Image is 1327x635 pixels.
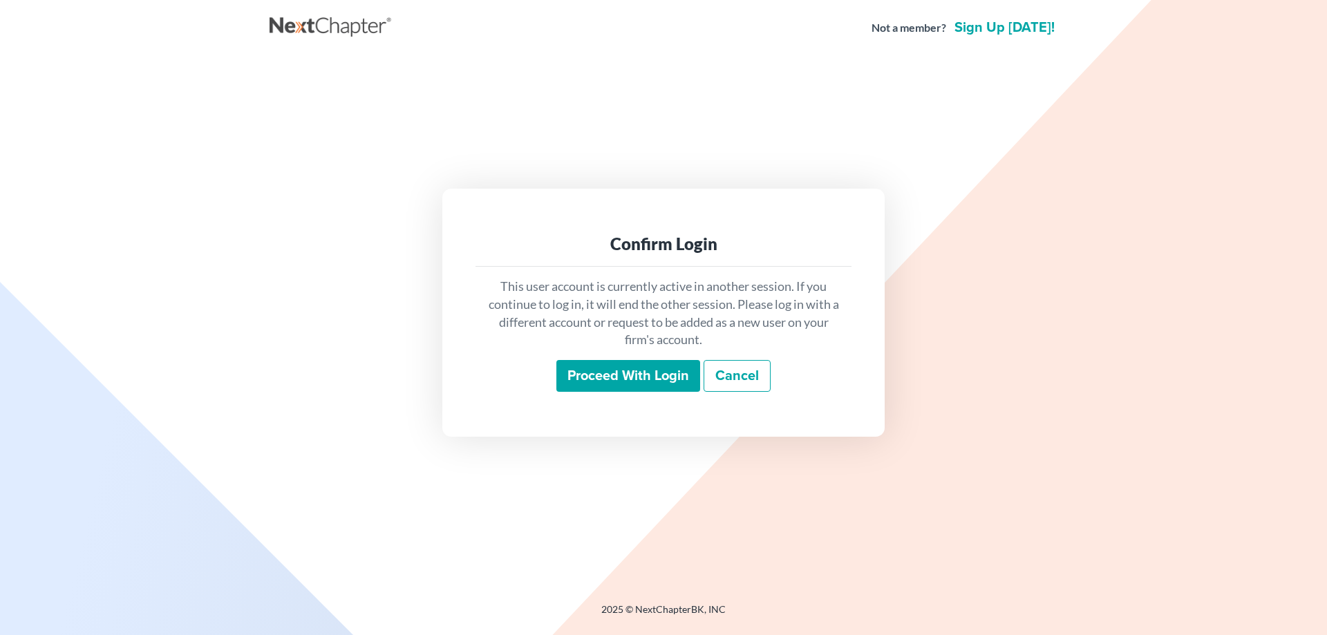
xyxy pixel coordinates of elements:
[872,20,946,36] strong: Not a member?
[556,360,700,392] input: Proceed with login
[704,360,771,392] a: Cancel
[487,278,840,349] p: This user account is currently active in another session. If you continue to log in, it will end ...
[270,603,1057,627] div: 2025 © NextChapterBK, INC
[487,233,840,255] div: Confirm Login
[952,21,1057,35] a: Sign up [DATE]!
